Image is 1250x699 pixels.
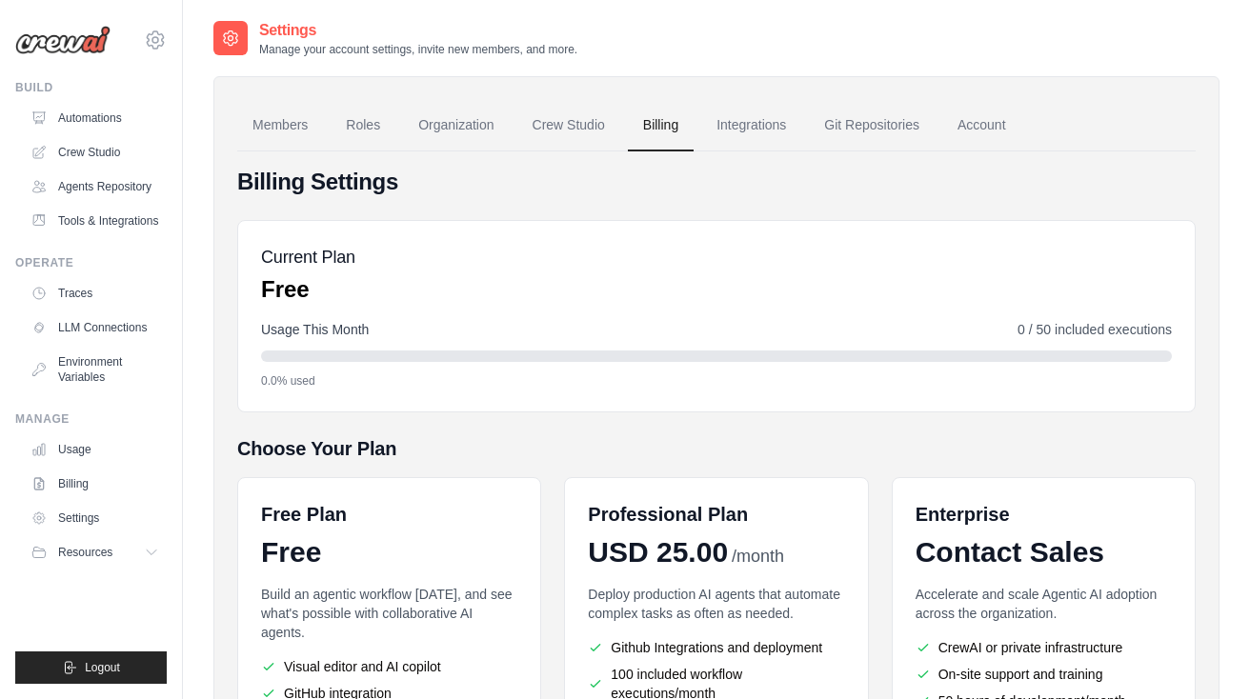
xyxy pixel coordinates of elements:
[23,103,167,133] a: Automations
[916,585,1172,623] p: Accelerate and scale Agentic AI adoption across the organization.
[261,320,369,339] span: Usage This Month
[261,244,355,270] h5: Current Plan
[23,434,167,465] a: Usage
[259,42,577,57] p: Manage your account settings, invite new members, and more.
[732,544,784,569] span: /month
[259,19,577,42] h2: Settings
[23,206,167,236] a: Tools & Integrations
[23,537,167,568] button: Resources
[15,255,167,270] div: Operate
[403,100,509,151] a: Organization
[23,503,167,533] a: Settings
[58,545,112,560] span: Resources
[15,651,167,684] button: Logout
[628,100,694,151] a: Billing
[588,585,844,623] p: Deploy production AI agents that automate complex tasks as often as needed.
[23,171,167,202] a: Agents Repository
[23,347,167,392] a: Environment Variables
[23,278,167,309] a: Traces
[23,137,167,168] a: Crew Studio
[261,373,315,389] span: 0.0% used
[261,585,517,642] p: Build an agentic workflow [DATE], and see what's possible with collaborative AI agents.
[809,100,935,151] a: Git Repositories
[261,535,517,569] div: Free
[237,435,1196,462] h5: Choose Your Plan
[23,312,167,343] a: LLM Connections
[85,660,120,675] span: Logout
[237,100,323,151] a: Members
[701,100,801,151] a: Integrations
[588,638,844,657] li: Github Integrations and deployment
[15,411,167,427] div: Manage
[916,638,1172,657] li: CrewAI or private infrastructure
[1018,320,1172,339] span: 0 / 50 included executions
[331,100,395,151] a: Roles
[916,535,1172,569] div: Contact Sales
[15,80,167,95] div: Build
[261,501,347,528] h6: Free Plan
[916,501,1172,528] h6: Enterprise
[261,274,355,305] p: Free
[517,100,620,151] a: Crew Studio
[942,100,1021,151] a: Account
[237,167,1196,197] h4: Billing Settings
[23,469,167,499] a: Billing
[916,665,1172,684] li: On-site support and training
[588,535,728,569] span: USD 25.00
[15,26,111,54] img: Logo
[261,657,517,676] li: Visual editor and AI copilot
[588,501,748,528] h6: Professional Plan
